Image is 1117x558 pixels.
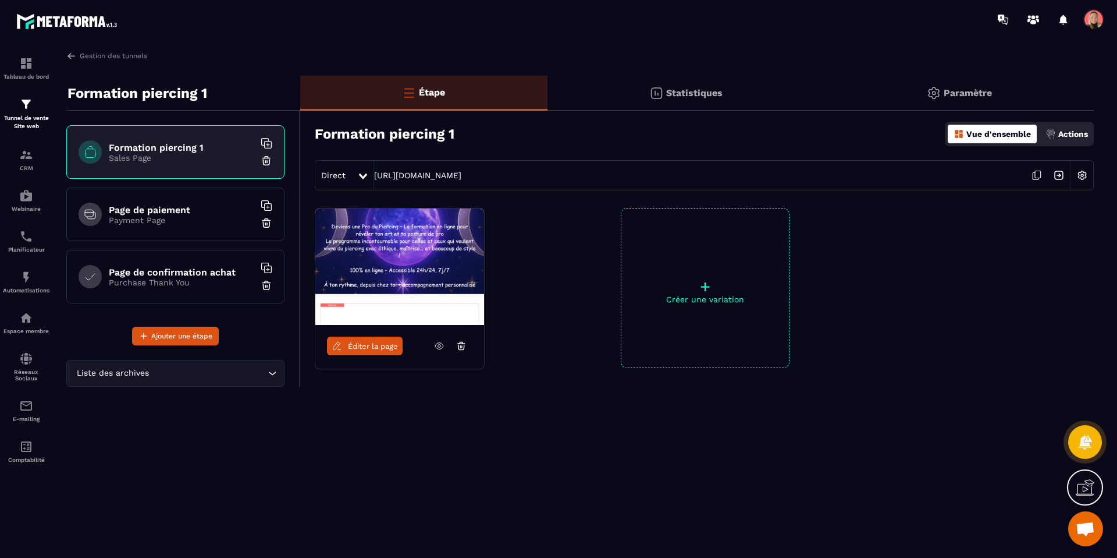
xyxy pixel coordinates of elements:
[3,73,49,80] p: Tableau de bord
[3,287,49,294] p: Automatisations
[3,89,49,139] a: formationformationTunnel de vente Site web
[1048,164,1070,186] img: arrow-next.bcc2205e.svg
[419,87,445,98] p: Étape
[321,171,346,180] span: Direct
[109,204,254,216] h6: Page de paiement
[151,330,212,342] span: Ajouter une étape
[109,216,254,225] p: Payment Page
[927,86,941,100] img: setting-gr.5f69749f.svg
[3,369,49,382] p: Réseaux Sociaux
[3,206,49,212] p: Webinaire
[3,165,49,171] p: CRM
[3,48,49,89] a: formationformationTableau de bord
[966,129,1031,139] p: Vue d'ensemble
[348,342,398,351] span: Éditer la page
[109,153,254,163] p: Sales Page
[3,246,49,253] p: Planificateur
[3,180,49,221] a: automationsautomationsWebinaire
[109,278,254,287] p: Purchase Thank You
[74,367,151,380] span: Liste des archives
[3,262,49,302] a: automationsautomationsAutomatisations
[315,209,484,325] img: image
[3,431,49,472] a: accountantaccountantComptabilité
[19,270,33,284] img: automations
[19,311,33,325] img: automations
[327,337,403,355] a: Éditer la page
[66,51,147,61] a: Gestion des tunnels
[1071,164,1093,186] img: setting-w.858f3a88.svg
[3,139,49,180] a: formationformationCRM
[621,278,789,295] p: +
[954,129,964,139] img: dashboard-orange.40269519.svg
[19,352,33,366] img: social-network
[944,87,992,98] p: Paramètre
[109,142,254,153] h6: Formation piercing 1
[16,10,121,32] img: logo
[261,155,272,167] img: trash
[374,171,461,180] a: [URL][DOMAIN_NAME]
[3,457,49,463] p: Comptabilité
[1058,129,1088,139] p: Actions
[3,390,49,431] a: emailemailE-mailing
[19,56,33,70] img: formation
[109,267,254,278] h6: Page de confirmation achat
[19,399,33,413] img: email
[261,217,272,229] img: trash
[3,343,49,390] a: social-networksocial-networkRéseaux Sociaux
[3,302,49,343] a: automationsautomationsEspace membre
[666,87,723,98] p: Statistiques
[19,148,33,162] img: formation
[19,97,33,111] img: formation
[132,327,219,345] button: Ajouter une étape
[67,82,207,105] p: Formation piercing 1
[3,328,49,334] p: Espace membre
[1045,129,1056,139] img: actions.d6e523a2.png
[1068,511,1103,546] div: Ouvrir le chat
[402,86,416,100] img: bars-o.4a397970.svg
[621,295,789,304] p: Créer une variation
[3,221,49,262] a: schedulerschedulerPlanificateur
[19,189,33,203] img: automations
[315,126,454,142] h3: Formation piercing 1
[151,367,265,380] input: Search for option
[261,280,272,291] img: trash
[3,416,49,422] p: E-mailing
[649,86,663,100] img: stats.20deebd0.svg
[19,440,33,454] img: accountant
[66,360,284,387] div: Search for option
[3,114,49,130] p: Tunnel de vente Site web
[19,229,33,243] img: scheduler
[66,51,77,61] img: arrow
